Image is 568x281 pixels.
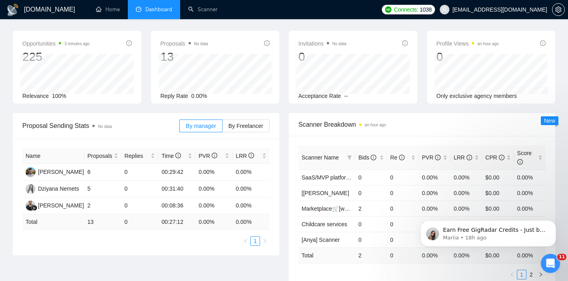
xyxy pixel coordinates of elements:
span: 100% [52,93,66,99]
td: 0.00% [419,169,450,185]
span: Bids [358,154,376,161]
li: 1 [517,270,526,279]
div: 13 [161,49,208,64]
span: right [262,239,267,243]
a: DNDziyana Nemets [26,185,79,191]
td: 0.00% [232,164,270,181]
button: left [507,270,517,279]
button: right [536,270,546,279]
td: 00:08:36 [158,197,195,214]
a: Marketplace🛒[weekdays, full description] [302,205,406,212]
img: AK [26,167,36,177]
span: Invitations [298,39,346,48]
span: info-circle [499,155,504,160]
td: 00:29:42 [158,164,195,181]
td: 6 [84,164,121,181]
div: 0 [437,49,499,64]
td: 13 [84,214,121,230]
td: 2 [84,197,121,214]
img: gigradar-bm.png [32,205,37,211]
span: info-circle [175,153,181,158]
span: Score [517,150,532,165]
th: Replies [121,148,159,164]
span: Acceptance Rate [298,93,341,99]
span: 0.00% [191,93,207,99]
td: 0 [387,216,419,232]
button: left [241,236,250,246]
span: Re [390,154,405,161]
a: setting [552,6,565,13]
span: info-circle [371,155,376,160]
span: setting [552,6,564,13]
td: 2 [355,247,387,263]
td: 0 [355,232,387,247]
td: 0.00% [514,169,546,185]
td: 0.00% [195,197,232,214]
td: Total [298,247,355,263]
a: SaaS/MVP platform ☁️💻 [weekend] [302,174,393,181]
a: [[PERSON_NAME] [302,190,349,196]
td: 00:31:40 [158,181,195,197]
td: $0.00 [482,185,514,201]
td: 0.00% [195,164,232,181]
div: 225 [22,49,89,64]
img: FG [26,201,36,211]
span: info-circle [264,40,270,46]
a: 2 [527,270,536,279]
span: 1038 [420,5,432,14]
span: -- [344,93,348,99]
td: 0.00% [419,185,450,201]
td: 0.00% [451,185,482,201]
span: dashboard [136,6,141,12]
span: Replies [125,151,149,160]
td: 0 [387,232,419,247]
span: filter [346,151,354,163]
span: Scanner Name [302,154,339,161]
a: 1 [517,270,526,279]
td: 0 [355,216,387,232]
span: filter [347,155,352,160]
span: user [442,7,447,12]
li: Previous Page [507,270,517,279]
span: No data [194,42,208,46]
li: Previous Page [241,236,250,246]
th: Proposals [84,148,121,164]
span: By Freelancer [228,123,263,129]
span: Opportunities [22,39,89,48]
span: info-circle [126,40,132,46]
a: searchScanner [188,6,218,13]
span: Scanner Breakdown [298,120,546,130]
span: By manager [186,123,216,129]
span: No data [98,124,112,129]
span: info-circle [248,153,254,158]
td: 2 [355,201,387,216]
td: $0.00 [482,169,514,185]
a: Childcare services [302,221,347,227]
span: info-circle [435,155,441,160]
td: 0.00% [232,197,270,214]
span: Connects: [394,5,418,14]
td: 0 [387,201,419,216]
span: Reply Rate [161,93,188,99]
td: 0.00% [514,201,546,216]
span: 11 [557,254,566,260]
span: Time [161,153,181,159]
td: 0 [355,169,387,185]
td: 0.00% [419,201,450,216]
div: Dziyana Nemets [38,184,79,193]
iframe: Intercom notifications message [408,203,568,259]
span: Proposals [161,39,208,48]
td: 0 [387,169,419,185]
td: 00:27:12 [158,214,195,230]
img: upwork-logo.png [385,6,391,13]
time: an hour ago [477,42,498,46]
td: 0.00% [451,201,482,216]
li: Next Page [536,270,546,279]
td: 5 [84,181,121,197]
span: PVR [199,153,217,159]
span: right [538,272,543,277]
